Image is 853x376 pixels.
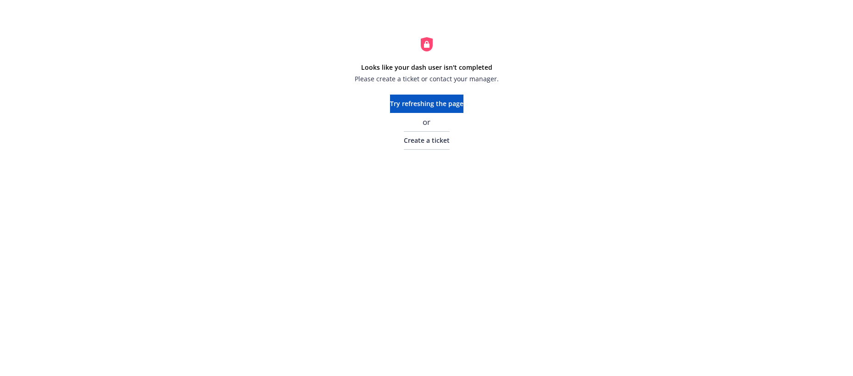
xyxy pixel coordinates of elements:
[423,117,430,128] span: or
[361,63,492,72] strong: Looks like your dash user isn't completed
[390,99,463,108] span: Try refreshing the page
[404,131,450,150] a: Create a ticket
[355,74,499,84] span: Please create a ticket or contact your manager.
[390,95,463,113] button: Try refreshing the page
[404,136,450,145] span: Create a ticket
